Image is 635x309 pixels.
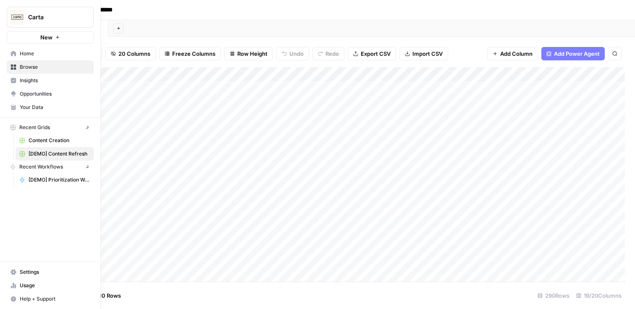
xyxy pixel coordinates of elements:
[7,279,94,292] a: Usage
[7,292,94,306] button: Help + Support
[325,49,339,58] span: Redo
[16,147,94,161] a: [DEMO] Content Refresh
[7,87,94,101] a: Opportunities
[7,7,94,28] button: Workspace: Carta
[361,49,391,58] span: Export CSV
[7,265,94,279] a: Settings
[20,77,90,84] span: Insights
[7,47,94,60] a: Home
[276,47,309,60] button: Undo
[500,49,533,58] span: Add Column
[7,121,94,134] button: Recent Grids
[118,49,150,58] span: 20 Columns
[534,289,573,302] div: 290 Rows
[20,50,90,57] span: Home
[105,47,156,60] button: 20 Columns
[20,282,90,289] span: Usage
[289,49,304,58] span: Undo
[412,49,443,58] span: Import CSV
[541,47,605,60] button: Add Power Agent
[348,47,396,60] button: Export CSV
[7,31,94,44] button: New
[29,176,90,184] span: [DEMO] Prioritization Workflow for creation
[20,90,90,98] span: Opportunities
[28,13,79,21] span: Carta
[399,47,448,60] button: Import CSV
[20,295,90,303] span: Help + Support
[237,49,268,58] span: Row Height
[159,47,221,60] button: Freeze Columns
[20,104,90,111] span: Your Data
[87,291,121,300] span: Add 10 Rows
[20,268,90,276] span: Settings
[224,47,273,60] button: Row Height
[16,173,94,187] a: [DEMO] Prioritization Workflow for creation
[172,49,215,58] span: Freeze Columns
[10,10,25,25] img: Carta Logo
[40,33,52,42] span: New
[312,47,344,60] button: Redo
[7,101,94,114] a: Your Data
[20,63,90,71] span: Browse
[7,161,94,173] button: Recent Workflows
[7,74,94,87] a: Insights
[29,137,90,144] span: Content Creation
[19,124,50,131] span: Recent Grids
[16,134,94,147] a: Content Creation
[487,47,538,60] button: Add Column
[7,60,94,74] a: Browse
[554,49,600,58] span: Add Power Agent
[29,150,90,158] span: [DEMO] Content Refresh
[573,289,625,302] div: 19/20 Columns
[19,163,63,171] span: Recent Workflows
